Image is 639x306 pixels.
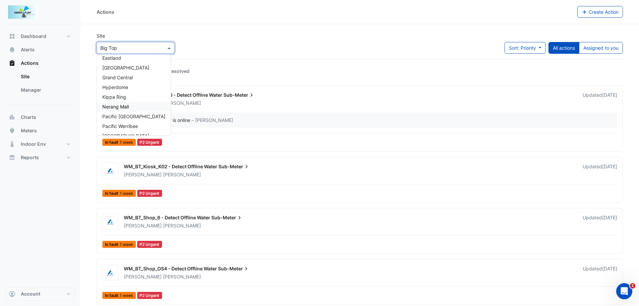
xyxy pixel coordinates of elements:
[630,283,635,289] span: 1
[102,292,136,299] span: In fault
[120,140,133,144] span: 1 week
[9,60,15,67] app-icon: Actions
[5,111,75,124] button: Charts
[602,164,617,169] span: Fri 29-Aug-2025 09:26 AEST
[102,55,121,61] span: Eastland
[5,56,75,70] button: Actions
[509,45,536,51] span: Sort: Priority
[5,30,75,43] button: Dashboard
[21,46,35,53] span: Alerts
[102,139,136,146] span: In fault
[124,274,162,279] span: [PERSON_NAME]
[102,104,129,110] span: Nerang Mall
[9,114,15,121] app-icon: Charts
[579,42,623,54] button: Assigned to you
[9,154,15,161] app-icon: Reports
[583,163,617,178] div: Updated
[5,151,75,164] button: Reports
[102,133,149,139] span: [GEOGRAPHIC_DATA]
[9,33,15,40] app-icon: Dashboard
[21,60,39,67] span: Actions
[616,283,632,299] iframe: Intercom live chat
[163,171,201,178] span: [PERSON_NAME]
[102,190,136,197] span: In fault
[9,141,15,147] app-icon: Indoor Env
[9,127,15,134] app-icon: Meters
[124,164,217,169] span: WM_BT_Kiosk_K02 - Detect Offline Water
[120,243,133,247] span: 1 week
[102,114,165,119] span: Pacific [GEOGRAPHIC_DATA]
[102,84,128,90] span: Hyperdome
[5,287,75,301] button: Account
[102,123,138,129] span: Pacific Werribee
[163,100,201,106] span: [PERSON_NAME]
[21,127,37,134] span: Meters
[21,141,46,147] span: Indoor Env
[124,172,162,177] span: [PERSON_NAME]
[137,190,162,197] div: P2 Urgent
[15,83,75,97] a: Manager
[103,168,118,174] img: Airmaster Australia
[102,65,149,71] span: [GEOGRAPHIC_DATA]
[577,6,623,18] button: Create Action
[583,214,617,229] div: Updated
[9,46,15,53] app-icon: Alerts
[102,75,133,80] span: Grand Central
[137,292,162,299] div: P2 Urgent
[120,191,133,195] span: 1 week
[102,241,136,248] span: In fault
[124,266,217,271] span: WM_BT_Shop_OS4 - Detect Offline Water
[103,270,118,276] img: Airmaster Australia
[120,294,133,298] span: 1 week
[5,124,75,137] button: Meters
[21,291,40,297] span: Account
[97,32,105,39] label: Site
[211,214,243,221] span: Sub-Meter
[602,266,617,271] span: Fri 29-Aug-2025 09:26 AEST
[589,9,619,15] span: Create Action
[218,265,250,272] span: Sub-Meter
[5,43,75,56] button: Alerts
[137,241,162,248] div: P2 Urgent
[548,42,579,54] button: All actions
[137,139,162,146] div: P2 Urgent
[15,70,75,83] a: Site
[163,273,201,280] span: [PERSON_NAME]
[583,92,617,106] div: Updated
[192,117,233,124] span: – [PERSON_NAME]
[124,223,162,228] span: [PERSON_NAME]
[602,215,617,220] span: Fri 29-Aug-2025 09:26 AEST
[21,33,46,40] span: Dashboard
[124,215,210,220] span: WM_BT_Shop_6 - Detect Offline Water
[163,65,195,77] a: Resolved
[103,219,118,225] img: Airmaster Australia
[218,163,250,170] span: Sub-Meter
[97,8,114,15] div: Actions
[21,154,39,161] span: Reports
[97,54,171,136] ng-dropdown-panel: Options list
[8,5,38,19] img: Company Logo
[504,42,546,54] button: Sort: Priority
[5,137,75,151] button: Indoor Env
[124,92,222,98] span: WM_BT_Shop_OS010 - Detect Offline Water
[583,265,617,280] div: Updated
[163,222,201,229] span: [PERSON_NAME]
[5,70,75,99] div: Actions
[223,92,255,98] span: Sub-Meter
[21,114,36,121] span: Charts
[102,94,126,100] span: Kippa Ring
[602,92,617,98] span: Mon 01-Sep-2025 12:03 AEST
